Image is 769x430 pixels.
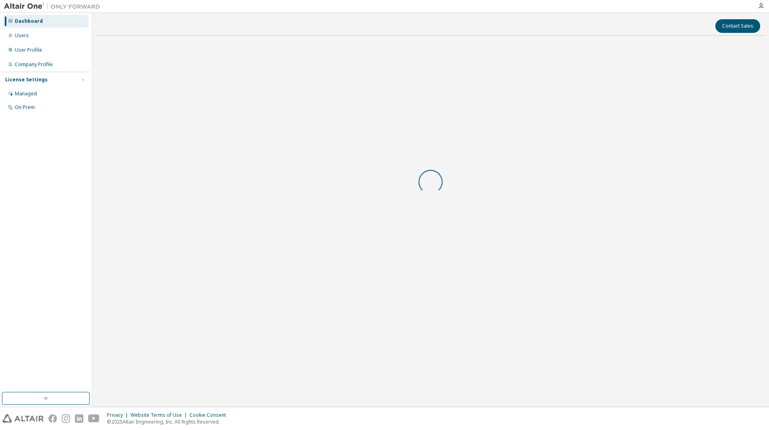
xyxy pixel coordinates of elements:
[5,77,48,83] div: License Settings
[131,412,189,418] div: Website Terms of Use
[189,412,231,418] div: Cookie Consent
[88,414,100,423] img: youtube.svg
[62,414,70,423] img: instagram.svg
[2,414,44,423] img: altair_logo.svg
[107,418,231,425] p: © 2025 Altair Engineering, Inc. All Rights Reserved.
[15,47,42,53] div: User Profile
[107,412,131,418] div: Privacy
[75,414,83,423] img: linkedin.svg
[48,414,57,423] img: facebook.svg
[15,32,29,39] div: Users
[715,19,760,33] button: Contact Sales
[15,104,35,111] div: On Prem
[15,18,43,24] div: Dashboard
[15,91,37,97] div: Managed
[4,2,104,10] img: Altair One
[15,61,53,68] div: Company Profile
